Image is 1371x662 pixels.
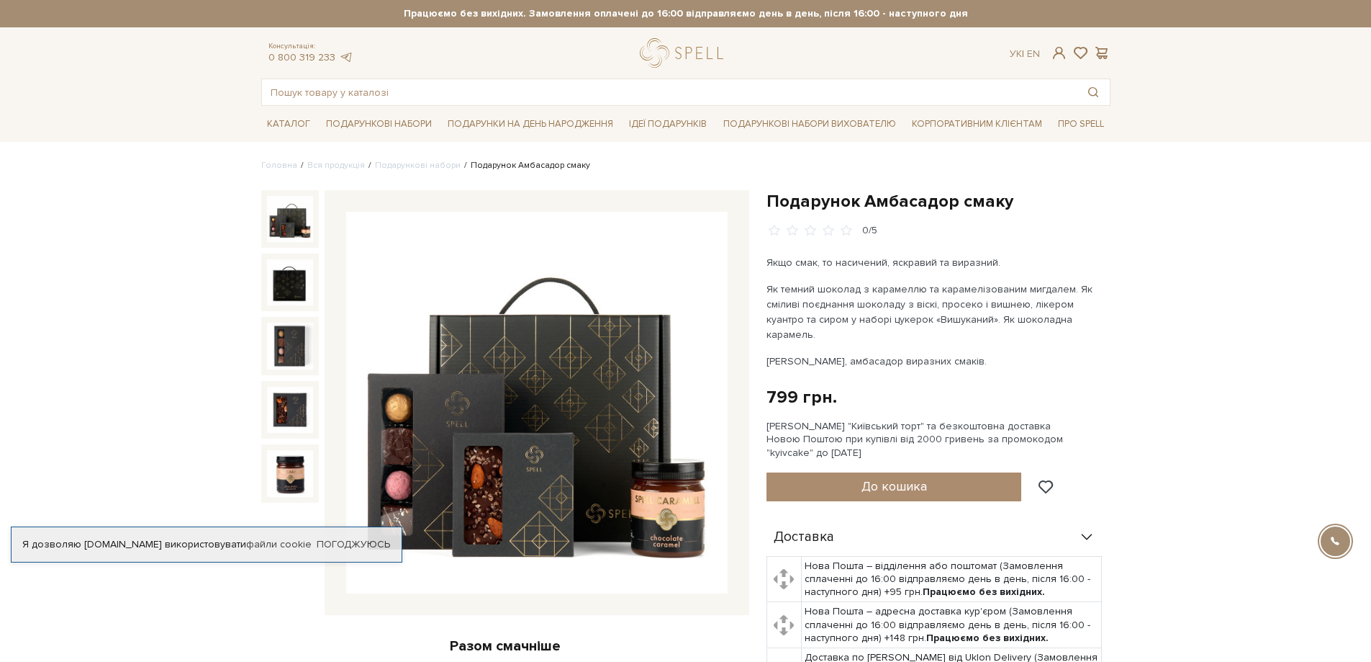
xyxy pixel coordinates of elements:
td: Нова Пошта – адресна доставка кур'єром (Замовлення сплаченні до 16:00 відправляємо день в день, п... [802,602,1102,648]
a: файли cookie [246,538,312,550]
a: Про Spell [1052,113,1110,135]
p: [PERSON_NAME], амбасадор виразних смаків. [766,354,1104,369]
input: Пошук товару у каталозі [262,79,1077,105]
button: Пошук товару у каталозі [1077,79,1110,105]
a: Каталог [261,113,316,135]
a: Погоджуюсь [317,538,390,551]
td: Нова Пошта – відділення або поштомат (Замовлення сплаченні до 16:00 відправляємо день в день, піс... [802,556,1102,602]
img: Подарунок Амбасадор смаку [267,387,313,433]
p: Як темний шоколад з карамеллю та карамелізованим мигдалем. Як сміливі поєднання шоколаду з віскі,... [766,282,1104,342]
div: Разом смачніше [261,637,749,656]
img: Подарунок Амбасадор смаку [267,196,313,242]
span: Доставка [774,531,834,544]
a: Подарункові набори [375,160,461,171]
span: Консультація: [268,42,353,51]
a: logo [640,38,730,68]
strong: Працюємо без вихідних. Замовлення оплачені до 16:00 відправляємо день в день, після 16:00 - насту... [261,7,1110,20]
div: Ук [1010,48,1040,61]
a: En [1027,48,1040,60]
li: Подарунок Амбасадор смаку [461,159,590,172]
div: [PERSON_NAME] "Київський торт" та безкоштовна доставка Новою Поштою при купівлі від 2000 гривень ... [766,420,1110,460]
button: До кошика [766,473,1022,501]
a: Подарункові набори [320,113,438,135]
b: Працюємо без вихідних. [926,632,1049,644]
img: Подарунок Амбасадор смаку [267,450,313,496]
img: Подарунок Амбасадор смаку [346,212,728,594]
p: Якщо смак, то насичений, яскравий та виразний. [766,255,1104,270]
a: Головна [261,160,297,171]
img: Подарунок Амбасадор смаку [267,323,313,369]
a: telegram [339,51,353,63]
a: Подарункові набори вихователю [718,112,902,136]
a: Корпоративним клієнтам [906,112,1048,136]
b: Працюємо без вихідних. [923,586,1045,598]
h1: Подарунок Амбасадор смаку [766,190,1110,213]
span: | [1022,48,1024,60]
a: Подарунки на День народження [442,113,619,135]
div: 799 грн. [766,386,837,408]
a: Ідеї подарунків [623,113,712,135]
div: 0/5 [862,224,877,238]
div: Я дозволяю [DOMAIN_NAME] використовувати [12,538,402,551]
a: Вся продукція [307,160,365,171]
img: Подарунок Амбасадор смаку [267,259,313,305]
span: До кошика [861,478,927,494]
a: 0 800 319 233 [268,51,335,63]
